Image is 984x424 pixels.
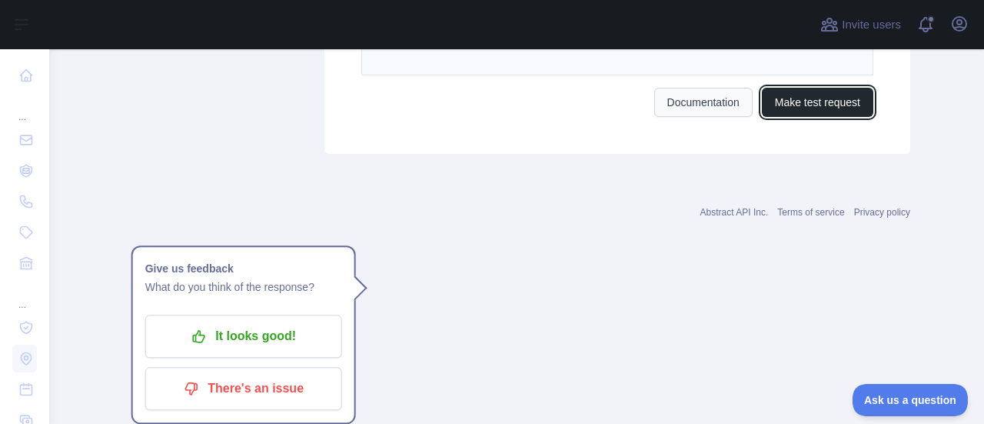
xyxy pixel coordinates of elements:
a: Terms of service [777,207,844,218]
iframe: Toggle Customer Support [853,384,969,416]
a: Abstract API Inc. [700,207,769,218]
button: Make test request [762,88,873,117]
div: ... [12,280,37,311]
a: Documentation [654,88,753,117]
button: Invite users [817,12,904,37]
a: Privacy policy [854,207,910,218]
span: Invite users [842,16,901,34]
div: ... [12,92,37,123]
